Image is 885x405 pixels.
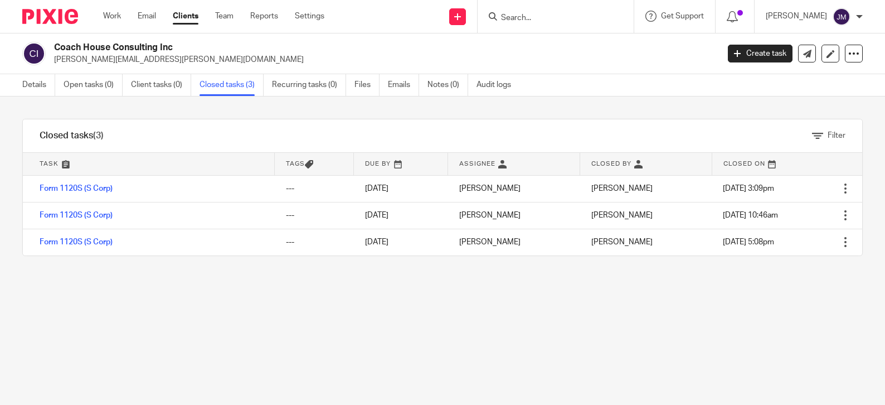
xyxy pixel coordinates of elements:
[723,211,778,219] span: [DATE] 10:46am
[591,238,653,246] span: [PERSON_NAME]
[448,175,580,202] td: [PERSON_NAME]
[40,238,113,246] a: Form 1120S (S Corp)
[354,229,448,255] td: [DATE]
[295,11,324,22] a: Settings
[93,131,104,140] span: (3)
[591,211,653,219] span: [PERSON_NAME]
[173,11,198,22] a: Clients
[828,132,845,139] span: Filter
[500,13,600,23] input: Search
[591,185,653,192] span: [PERSON_NAME]
[250,11,278,22] a: Reports
[833,8,850,26] img: svg%3E
[54,54,711,65] p: [PERSON_NAME][EMAIL_ADDRESS][PERSON_NAME][DOMAIN_NAME]
[138,11,156,22] a: Email
[40,185,113,192] a: Form 1120S (S Corp)
[723,238,774,246] span: [DATE] 5:08pm
[64,74,123,96] a: Open tasks (0)
[286,183,343,194] div: ---
[286,237,343,248] div: ---
[723,185,774,192] span: [DATE] 3:09pm
[215,11,234,22] a: Team
[22,42,46,65] img: svg%3E
[131,74,191,96] a: Client tasks (0)
[40,130,104,142] h1: Closed tasks
[766,11,827,22] p: [PERSON_NAME]
[354,202,448,229] td: [DATE]
[54,42,580,54] h2: Coach House Consulting Inc
[448,229,580,255] td: [PERSON_NAME]
[272,74,346,96] a: Recurring tasks (0)
[476,74,519,96] a: Audit logs
[275,153,354,175] th: Tags
[286,210,343,221] div: ---
[103,11,121,22] a: Work
[388,74,419,96] a: Emails
[200,74,264,96] a: Closed tasks (3)
[448,202,580,229] td: [PERSON_NAME]
[40,211,113,219] a: Form 1120S (S Corp)
[661,12,704,20] span: Get Support
[728,45,792,62] a: Create task
[354,175,448,202] td: [DATE]
[22,9,78,24] img: Pixie
[354,74,380,96] a: Files
[427,74,468,96] a: Notes (0)
[22,74,55,96] a: Details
